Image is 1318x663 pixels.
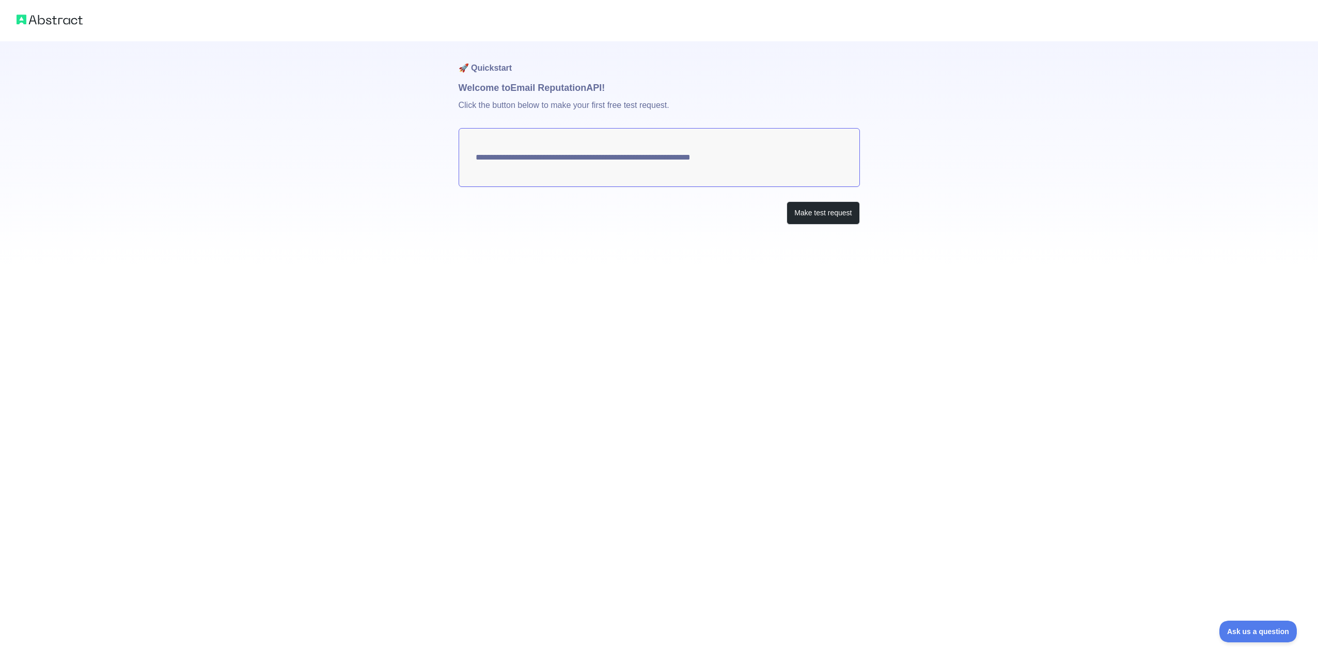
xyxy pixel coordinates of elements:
[17,12,83,27] img: Abstract logo
[459,95,860,128] p: Click the button below to make your first free test request.
[459,41,860,81] h1: 🚀 Quickstart
[787,201,859,225] button: Make test request
[1219,621,1297,642] iframe: Toggle Customer Support
[459,81,860,95] h1: Welcome to Email Reputation API!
